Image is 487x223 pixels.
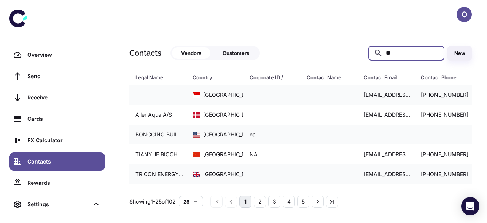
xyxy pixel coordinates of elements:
[364,72,402,83] div: Contact Email
[9,152,105,171] a: Contacts
[203,130,258,139] div: [GEOGRAPHIC_DATA]
[129,107,186,122] div: Aller Aqua A/S
[268,196,280,208] button: Go to page 3
[250,72,288,83] div: Corporate ID / VAT
[27,179,100,187] div: Rewards
[9,110,105,128] a: Cards
[203,111,258,119] div: [GEOGRAPHIC_DATA]
[415,147,472,162] div: [PHONE_NUMBER]
[358,88,415,102] div: [EMAIL_ADDRESS][DOMAIN_NAME]
[27,93,100,102] div: Receive
[193,72,240,83] span: Country
[193,72,231,83] div: Country
[307,72,355,83] span: Contact Name
[457,7,472,22] button: O
[203,150,258,159] div: [GEOGRAPHIC_DATA]
[9,195,105,213] div: Settings
[129,167,186,181] div: TRICON ENERGY UK LIMITED
[9,67,105,85] a: Send
[239,196,251,208] button: page 1
[27,200,89,209] div: Settings
[27,157,100,166] div: Contacts
[135,72,173,83] div: Legal Name
[243,147,301,162] div: NA
[358,167,415,181] div: [EMAIL_ADDRESS][DOMAIN_NAME]
[27,115,100,123] div: Cards
[250,72,298,83] span: Corporate ID / VAT
[415,107,472,122] div: [PHONE_NUMBER]
[415,88,472,102] div: [PHONE_NUMBER]
[129,47,161,59] h1: Contacts
[364,72,412,83] span: Contact Email
[326,196,338,208] button: Go to last page
[135,72,183,83] span: Legal Name
[179,196,203,207] button: 25
[243,127,301,142] div: na
[203,170,258,178] div: [GEOGRAPHIC_DATA]
[27,72,100,80] div: Send
[283,196,295,208] button: Go to page 4
[358,107,415,122] div: [EMAIL_ADDRESS][DOMAIN_NAME]
[447,46,472,61] button: New
[203,91,258,99] div: [GEOGRAPHIC_DATA]
[129,197,176,206] p: Showing 1-25 of 102
[129,147,186,162] div: TIANYUE BIOCHEMICAL CO., LTD
[415,167,472,181] div: [PHONE_NUMBER]
[312,196,324,208] button: Go to next page
[27,136,100,144] div: FX Calculator
[27,51,100,59] div: Overview
[461,197,479,215] div: Open Intercom Messenger
[9,46,105,64] a: Overview
[213,47,258,59] button: Customers
[307,72,345,83] div: Contact Name
[9,131,105,149] a: FX Calculator
[9,174,105,192] a: Rewards
[421,72,469,83] span: Contact Phone
[209,196,339,208] nav: pagination navigation
[9,88,105,107] a: Receive
[254,196,266,208] button: Go to page 2
[129,127,186,142] div: BONCCINO BUILDING MATERIALS LIMITED
[358,147,415,162] div: [EMAIL_ADDRESS][DOMAIN_NAME]
[421,72,459,83] div: Contact Phone
[297,196,309,208] button: Go to page 5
